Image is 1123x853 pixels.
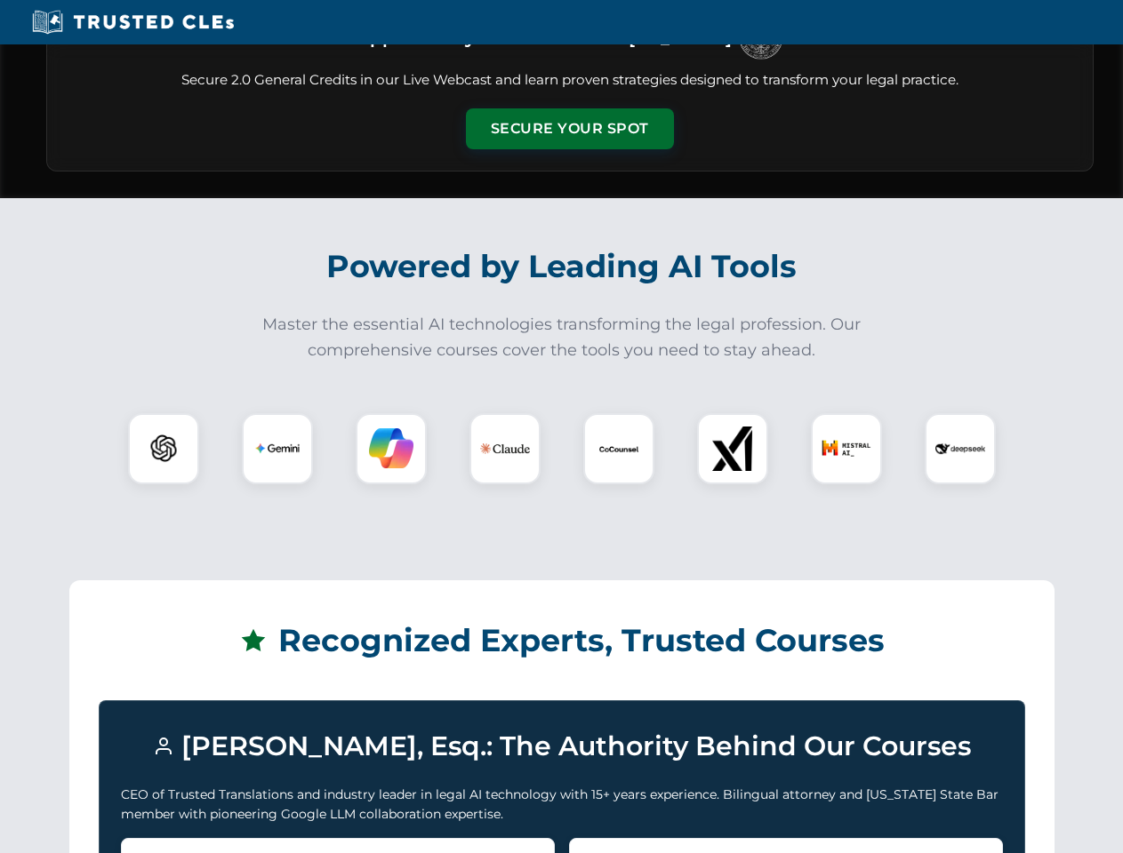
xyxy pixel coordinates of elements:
[356,413,427,484] div: Copilot
[469,413,541,484] div: Claude
[822,424,871,474] img: Mistral AI Logo
[99,610,1025,672] h2: Recognized Experts, Trusted Courses
[597,426,641,471] img: CoCounsel Logo
[935,424,985,474] img: DeepSeek Logo
[255,426,300,471] img: Gemini Logo
[121,785,1003,825] p: CEO of Trusted Translations and industry leader in legal AI technology with 15+ years experience....
[121,722,1003,770] h3: [PERSON_NAME], Esq.: The Authority Behind Our Courses
[811,413,882,484] div: Mistral AI
[69,235,1055,298] h2: Powered by Leading AI Tools
[925,413,996,484] div: DeepSeek
[466,108,674,149] button: Secure Your Spot
[583,413,654,484] div: CoCounsel
[251,312,873,363] p: Master the essential AI technologies transforming the legal profession. Our comprehensive courses...
[128,413,199,484] div: ChatGPT
[138,423,189,474] img: ChatGPT Logo
[27,9,239,36] img: Trusted CLEs
[710,426,755,471] img: xAI Logo
[697,413,768,484] div: xAI
[68,70,1071,91] p: Secure 2.0 General Credits in our Live Webcast and learn proven strategies designed to transform ...
[480,424,530,474] img: Claude Logo
[242,413,313,484] div: Gemini
[369,426,413,471] img: Copilot Logo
